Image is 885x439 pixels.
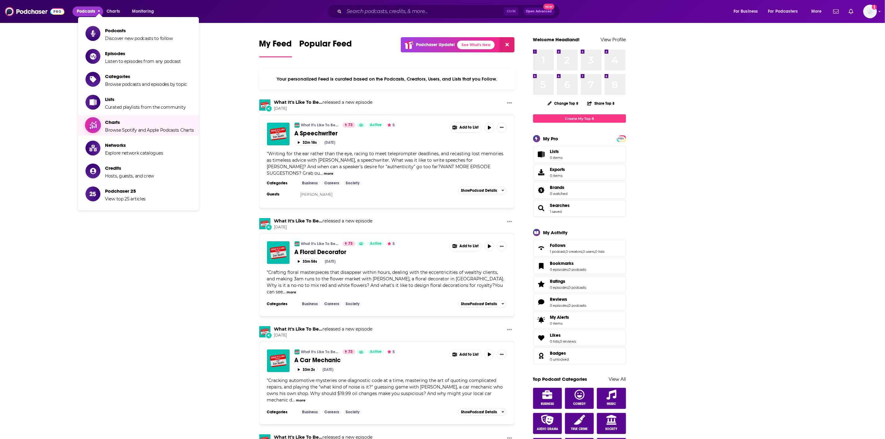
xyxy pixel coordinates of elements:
[550,243,605,248] a: Follows
[267,151,504,176] span: Writing for the ear rather than the eye, racing to meet teleprompter deadlines, and recasting los...
[587,97,615,109] button: Share Top 8
[300,301,321,306] a: Business
[550,249,565,254] a: 1 podcast
[296,398,305,403] button: more
[295,123,300,128] img: What It's Like To Be...
[324,171,333,176] button: more
[259,326,270,337] a: What It's Like To Be...
[458,408,507,416] button: ShowPodcast Details
[597,413,626,434] a: Society
[550,173,565,178] span: 0 items
[386,241,397,246] button: 5
[343,123,355,128] a: 73
[607,402,616,406] span: Music
[550,191,568,196] a: 0 watched
[295,130,338,137] span: A Speechwriter
[535,298,548,306] a: Reviews
[460,352,479,357] span: Add to List
[259,99,270,111] img: What It's Like To Be...
[265,332,272,339] div: New Episode
[105,59,181,64] span: Listen to episodes from any podcast
[267,378,503,403] span: Cracking automotive mysteries one diagnostic code at a time, mastering the art of quoting complic...
[267,123,290,145] img: A Speechwriter
[566,249,582,254] a: 0 creators
[274,225,373,230] span: [DATE]
[107,7,120,16] span: Charts
[274,326,323,332] a: What It's Like To Be...
[274,99,373,105] h3: released a new episode
[550,332,576,338] a: Likes
[533,348,626,364] span: Badges
[416,42,455,47] p: Podchaser Update!
[533,164,626,181] a: Exports
[550,332,561,338] span: Likes
[533,240,626,257] span: Follows
[295,356,341,364] span: A Car Mechanic
[573,402,586,406] span: Comedy
[550,296,567,302] span: Reviews
[601,37,626,42] a: View Profile
[267,349,290,372] img: A Car Mechanic
[320,170,323,176] span: ...
[504,7,519,15] span: Ctrl K
[267,410,295,415] h3: Categories
[450,350,482,359] button: Show More Button
[605,427,617,431] span: Society
[550,321,569,326] span: 0 items
[535,204,548,213] a: Searches
[460,244,479,248] span: Add to List
[105,73,187,79] span: Categories
[265,224,272,230] div: New Episode
[550,261,586,266] a: Bookmarks
[550,350,569,356] a: Badges
[535,316,548,324] span: My Alerts
[505,99,515,107] button: Show More Button
[595,249,595,254] span: ,
[550,203,570,208] span: Searches
[301,241,339,246] a: What It's Like To Be...
[295,349,300,354] a: What It's Like To Be...
[565,249,566,254] span: ,
[543,136,559,142] div: My Pro
[458,187,507,194] button: ShowPodcast Details
[343,301,362,306] a: Society
[535,150,548,159] span: Lists
[295,248,347,256] span: A Floral Decorator
[274,106,373,111] span: [DATE]
[537,427,558,431] span: Audio Drama
[367,241,384,246] a: Active
[300,181,321,186] a: Business
[550,185,568,190] a: Brands
[524,8,555,15] button: Open AdvancedNew
[343,410,362,415] a: Society
[322,181,342,186] a: Careers
[872,5,877,10] svg: Add a profile image
[618,136,625,141] span: PRO
[550,243,566,248] span: Follows
[458,300,507,308] button: ShowPodcast Details
[267,270,504,295] span: Crafting floral masterpieces that disappear within hours, dealing with the eccentricities of weal...
[457,41,495,49] a: See What's New
[267,241,290,264] a: A Floral Decorator
[505,218,515,226] button: Show More Button
[497,123,507,133] button: Show More Button
[367,123,384,128] a: Active
[597,388,626,409] a: Music
[370,122,382,128] span: Active
[300,192,333,197] a: [PERSON_NAME]
[267,151,504,176] span: "
[505,326,515,334] button: Show More Button
[550,185,565,190] span: Brands
[535,334,548,342] a: Likes
[295,258,320,264] button: 33m 58s
[105,81,187,87] span: Browse podcasts and episodes by topic
[461,188,497,193] span: Show Podcast Details
[301,349,339,354] a: What It's Like To Be...
[77,7,95,16] span: Podcasts
[295,356,445,364] a: A Car Mechanic
[267,192,295,197] h3: Guests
